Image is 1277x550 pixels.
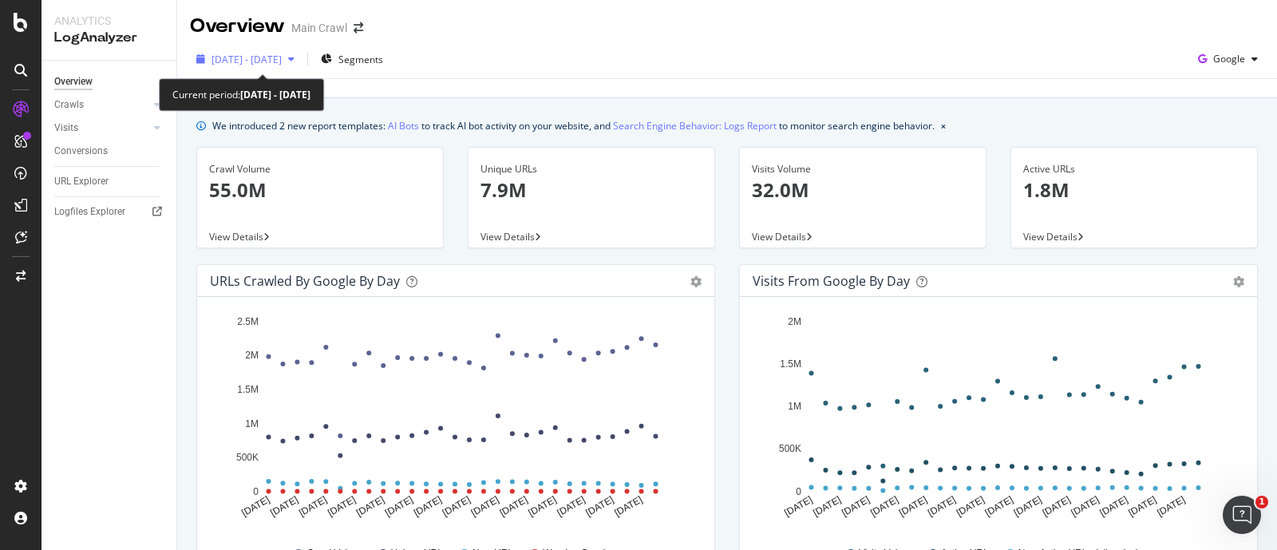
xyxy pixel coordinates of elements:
[354,22,363,34] div: arrow-right-arrow-left
[840,494,872,519] text: [DATE]
[753,273,910,289] div: Visits from Google by day
[245,350,259,362] text: 2M
[196,117,1258,134] div: info banner
[245,418,259,429] text: 1M
[469,494,501,519] text: [DATE]
[239,494,271,519] text: [DATE]
[209,176,431,204] p: 55.0M
[779,444,801,455] text: 500K
[780,358,801,370] text: 1.5M
[54,120,149,137] a: Visits
[868,494,900,519] text: [DATE]
[54,120,78,137] div: Visits
[983,494,1015,519] text: [DATE]
[54,97,149,113] a: Crawls
[811,494,843,519] text: [DATE]
[1155,494,1187,519] text: [DATE]
[955,494,986,519] text: [DATE]
[54,29,164,47] div: LogAnalyzer
[788,316,801,327] text: 2M
[1233,276,1244,287] div: gear
[54,143,165,160] a: Conversions
[172,85,310,104] div: Current period:
[54,173,109,190] div: URL Explorer
[54,73,165,90] a: Overview
[583,494,615,519] text: [DATE]
[268,494,300,519] text: [DATE]
[412,494,444,519] text: [DATE]
[690,276,702,287] div: gear
[210,310,694,532] svg: A chart.
[326,494,358,519] text: [DATE]
[190,46,301,72] button: [DATE] - [DATE]
[54,73,93,90] div: Overview
[926,494,958,519] text: [DATE]
[54,204,165,220] a: Logfiles Explorer
[338,53,383,66] span: Segments
[253,486,259,497] text: 0
[212,53,282,66] span: [DATE] - [DATE]
[237,316,259,327] text: 2.5M
[54,173,165,190] a: URL Explorer
[897,494,929,519] text: [DATE]
[752,162,974,176] div: Visits Volume
[354,494,386,519] text: [DATE]
[314,46,389,72] button: Segments
[1255,496,1268,508] span: 1
[209,230,263,243] span: View Details
[297,494,329,519] text: [DATE]
[212,117,935,134] div: We introduced 2 new report templates: to track AI bot activity on your website, and to monitor se...
[753,310,1237,532] svg: A chart.
[209,162,431,176] div: Crawl Volume
[441,494,472,519] text: [DATE]
[498,494,530,519] text: [DATE]
[54,204,125,220] div: Logfiles Explorer
[237,384,259,395] text: 1.5M
[788,401,801,412] text: 1M
[613,117,777,134] a: Search Engine Behavior: Logs Report
[1098,494,1130,519] text: [DATE]
[782,494,814,519] text: [DATE]
[190,13,285,40] div: Overview
[1213,52,1245,65] span: Google
[480,176,702,204] p: 7.9M
[937,114,950,137] button: close banner
[388,117,419,134] a: AI Bots
[752,176,974,204] p: 32.0M
[796,486,801,497] text: 0
[54,143,108,160] div: Conversions
[555,494,587,519] text: [DATE]
[1023,176,1245,204] p: 1.8M
[1012,494,1044,519] text: [DATE]
[240,88,310,101] b: [DATE] - [DATE]
[236,452,259,463] text: 500K
[1223,496,1261,534] iframe: Intercom live chat
[480,162,702,176] div: Unique URLs
[527,494,559,519] text: [DATE]
[1126,494,1158,519] text: [DATE]
[612,494,644,519] text: [DATE]
[210,273,400,289] div: URLs Crawled by Google by day
[1041,494,1073,519] text: [DATE]
[752,230,806,243] span: View Details
[54,13,164,29] div: Analytics
[1192,46,1264,72] button: Google
[1023,230,1077,243] span: View Details
[480,230,535,243] span: View Details
[291,20,347,36] div: Main Crawl
[383,494,415,519] text: [DATE]
[54,97,84,113] div: Crawls
[1023,162,1245,176] div: Active URLs
[1069,494,1101,519] text: [DATE]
